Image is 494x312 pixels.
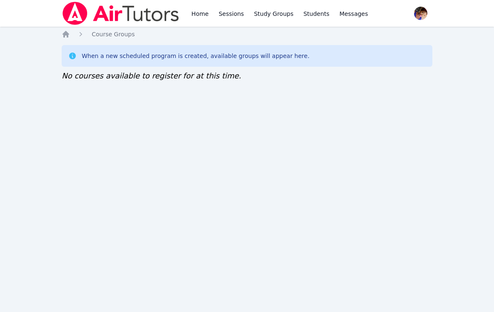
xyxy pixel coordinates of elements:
nav: Breadcrumb [62,30,432,38]
span: Messages [339,10,368,18]
img: Air Tutors [62,2,180,25]
div: When a new scheduled program is created, available groups will appear here. [82,52,309,60]
span: No courses available to register for at this time. [62,71,241,80]
span: Course Groups [92,31,135,38]
a: Course Groups [92,30,135,38]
